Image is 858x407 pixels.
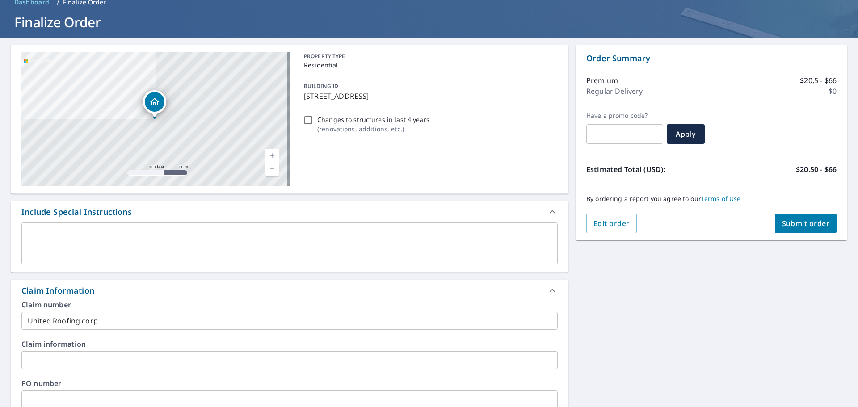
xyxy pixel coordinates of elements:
p: Estimated Total (USD): [586,164,711,175]
a: Terms of Use [701,194,741,203]
p: $20.50 - $66 [796,164,837,175]
p: ( renovations, additions, etc. ) [317,124,429,134]
span: Apply [674,129,698,139]
label: Claim number [21,301,558,308]
p: Regular Delivery [586,86,643,97]
span: Edit order [593,218,630,228]
p: Residential [304,60,554,70]
div: Claim Information [11,280,568,301]
p: BUILDING ID [304,82,338,90]
a: Current Level 17, Zoom Out [265,162,279,176]
h1: Finalize Order [11,13,847,31]
p: Order Summary [586,52,837,64]
div: Dropped pin, building 1, Residential property, 216 Summit Farms Trl Moyock, NC 27958 [143,90,166,118]
span: Submit order [782,218,830,228]
button: Edit order [586,214,637,233]
p: $20.5 - $66 [800,75,837,86]
div: Claim Information [21,285,94,297]
div: Include Special Instructions [11,201,568,222]
p: Changes to structures in last 4 years [317,115,429,124]
p: [STREET_ADDRESS] [304,91,554,101]
a: Current Level 17, Zoom In [265,149,279,162]
label: Have a promo code? [586,112,663,120]
button: Submit order [775,214,837,233]
p: By ordering a report you agree to our [586,195,837,203]
p: $0 [829,86,837,97]
button: Apply [667,124,705,144]
label: Claim information [21,340,558,348]
p: PROPERTY TYPE [304,52,554,60]
div: Include Special Instructions [21,206,132,218]
p: Premium [586,75,618,86]
label: PO number [21,380,558,387]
